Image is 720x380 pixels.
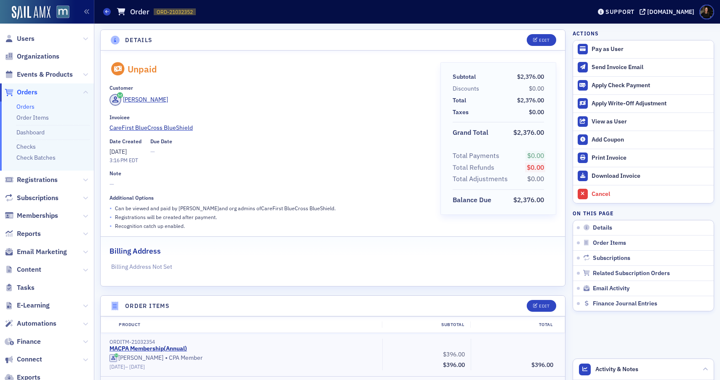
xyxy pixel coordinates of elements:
[527,151,544,160] span: $0.00
[5,52,59,61] a: Organizations
[531,361,553,369] span: $396.00
[453,96,469,105] span: Total
[130,7,149,17] h1: Order
[453,151,502,161] span: Total Payments
[453,195,494,205] span: Balance Due
[453,108,472,117] span: Taxes
[17,52,59,61] span: Organizations
[109,354,376,370] div: CPA Member
[453,96,466,105] div: Total
[150,147,172,156] span: —
[109,363,125,370] span: [DATE]
[513,128,544,136] span: $2,376.00
[513,195,544,204] span: $2,376.00
[109,180,429,189] span: —
[573,112,714,131] button: View as User
[17,301,50,310] span: E-Learning
[527,300,556,312] button: Edit
[118,354,163,362] div: [PERSON_NAME]
[453,174,511,184] span: Total Adjustments
[5,247,67,257] a: Email Marketing
[595,365,638,374] span: Activity & Notes
[453,163,494,173] div: Total Refunds
[573,76,714,94] button: Apply Check Payment
[113,321,382,328] div: Product
[128,157,138,163] span: EDT
[109,85,133,91] div: Customer
[109,364,376,370] div: –
[5,70,73,79] a: Events & Products
[5,34,35,43] a: Users
[109,345,187,353] a: MACPA Membership(Annual)
[109,123,429,132] a: CareFirst BlueCross BlueShield
[573,131,714,149] button: Add Coupon
[593,239,626,247] span: Order Items
[517,73,544,80] span: $2,376.00
[453,151,499,161] div: Total Payments
[573,149,714,167] a: Print Invoice
[109,123,193,132] span: CareFirst BlueCross BlueShield
[5,88,37,97] a: Orders
[111,262,555,271] p: Billing Address Not Set
[17,247,67,257] span: Email Marketing
[453,108,469,117] div: Taxes
[115,204,336,212] p: Can be viewed and paid by [PERSON_NAME] and org admins of CareFirst BlueCross BlueShield .
[109,195,154,201] div: Additional Options
[16,154,56,161] a: Check Batches
[573,209,714,217] h4: On this page
[5,283,35,292] a: Tasks
[453,84,479,93] div: Discounts
[109,246,161,257] h2: Billing Address
[125,36,153,45] h4: Details
[593,270,670,277] span: Related Subscription Orders
[527,163,544,171] span: $0.00
[453,72,479,81] span: Subtotal
[51,5,69,20] a: View Homepage
[453,128,488,138] div: Grand Total
[592,190,709,198] div: Cancel
[453,174,508,184] div: Total Adjustments
[573,40,714,58] button: Pay as User
[16,143,36,150] a: Checks
[573,167,714,185] a: Download Invoice
[150,138,172,145] div: Due Date
[593,300,657,308] span: Finance Journal Entries
[109,213,112,222] span: •
[109,204,112,213] span: •
[5,319,56,328] a: Automations
[109,114,130,120] div: Invoicee
[539,304,549,308] div: Edit
[5,265,41,274] a: Content
[17,229,41,238] span: Reports
[17,319,56,328] span: Automations
[529,85,544,92] span: $0.00
[17,265,41,274] span: Content
[5,193,59,203] a: Subscriptions
[592,45,709,53] div: Pay as User
[592,100,709,107] div: Apply Write-Off Adjustment
[12,6,51,19] img: SailAMX
[17,193,59,203] span: Subscriptions
[592,64,709,71] div: Send Invoice Email
[16,114,49,121] a: Order Items
[593,285,629,292] span: Email Activity
[5,337,41,346] a: Finance
[129,363,145,370] span: [DATE]
[527,174,544,183] span: $0.00
[527,34,556,46] button: Edit
[593,254,630,262] span: Subscriptions
[17,34,35,43] span: Users
[605,8,635,16] div: Support
[592,172,709,180] div: Download Invoice
[453,163,497,173] span: Total Refunds
[592,82,709,89] div: Apply Check Payment
[5,229,41,238] a: Reports
[593,224,612,232] span: Details
[109,222,112,230] span: •
[573,185,714,203] button: Cancel
[573,58,714,76] button: Send Invoice Email
[592,136,709,144] div: Add Coupon
[123,95,168,104] div: [PERSON_NAME]
[56,5,69,19] img: SailAMX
